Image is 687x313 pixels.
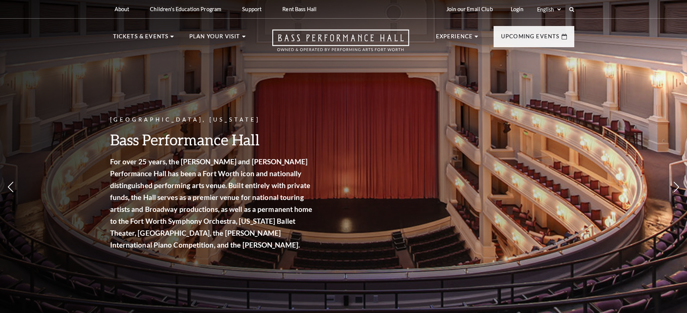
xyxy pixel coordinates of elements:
[113,32,169,45] p: Tickets & Events
[110,130,315,149] h3: Bass Performance Hall
[282,6,317,12] p: Rent Bass Hall
[242,6,261,12] p: Support
[501,32,560,45] p: Upcoming Events
[189,32,240,45] p: Plan Your Visit
[110,157,312,249] strong: For over 25 years, the [PERSON_NAME] and [PERSON_NAME] Performance Hall has been a Fort Worth ico...
[150,6,221,12] p: Children's Education Program
[536,6,562,13] select: Select:
[115,6,129,12] p: About
[436,32,473,45] p: Experience
[110,115,315,125] p: [GEOGRAPHIC_DATA], [US_STATE]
